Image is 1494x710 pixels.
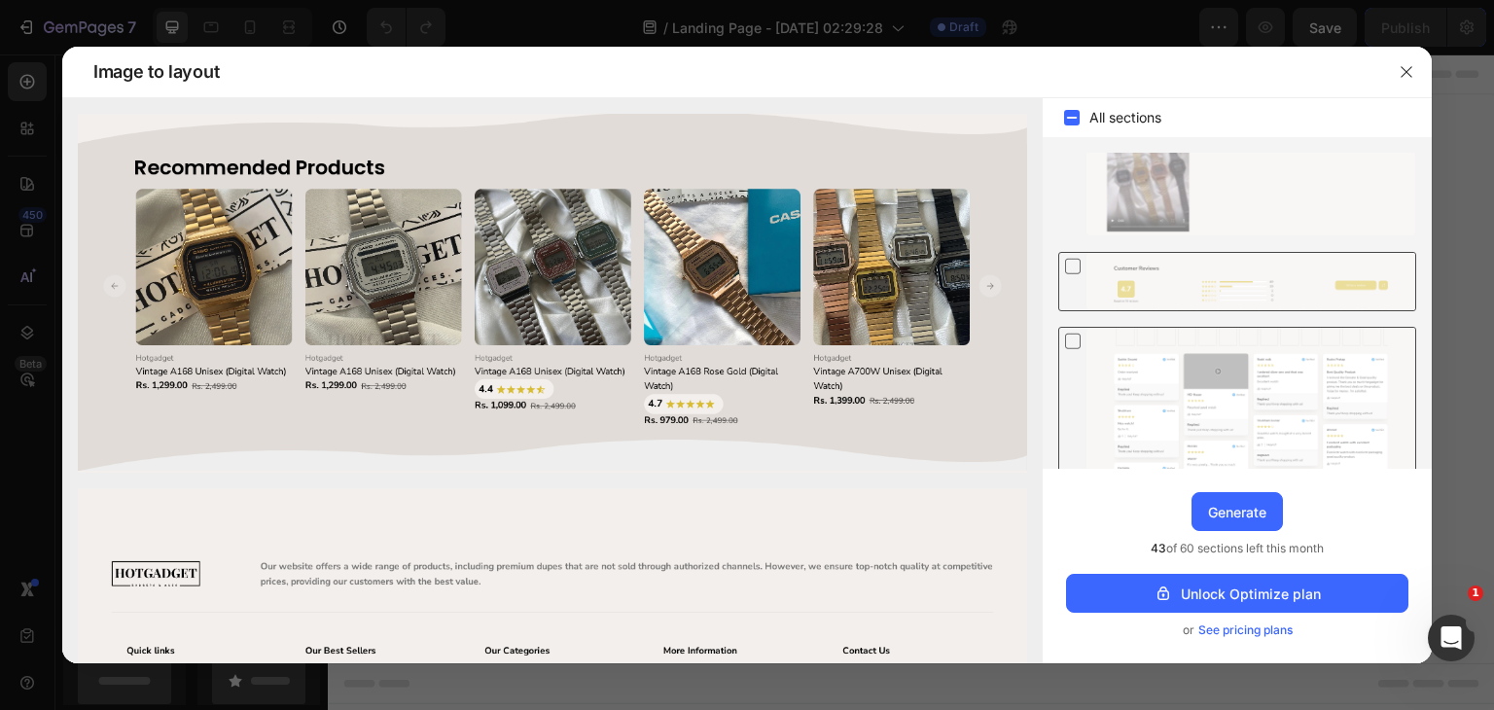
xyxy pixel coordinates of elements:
[1428,615,1475,661] iframe: Intercom live chat
[1151,541,1166,555] span: 43
[1198,621,1293,640] span: See pricing plans
[93,60,219,84] span: Image to layout
[443,373,576,411] button: Add sections
[1192,492,1283,531] button: Generate
[453,481,715,497] div: Start with Generating from URL or image
[466,334,701,357] div: Start with Sections from sidebar
[587,373,725,411] button: Add elements
[1066,621,1408,640] div: or
[1208,502,1266,522] div: Generate
[1066,574,1408,613] button: Unlock Optimize plan
[1151,539,1324,558] span: of 60 sections left this month
[1154,584,1321,604] div: Unlock Optimize plan
[1089,106,1161,129] span: All sections
[1468,586,1483,601] span: 1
